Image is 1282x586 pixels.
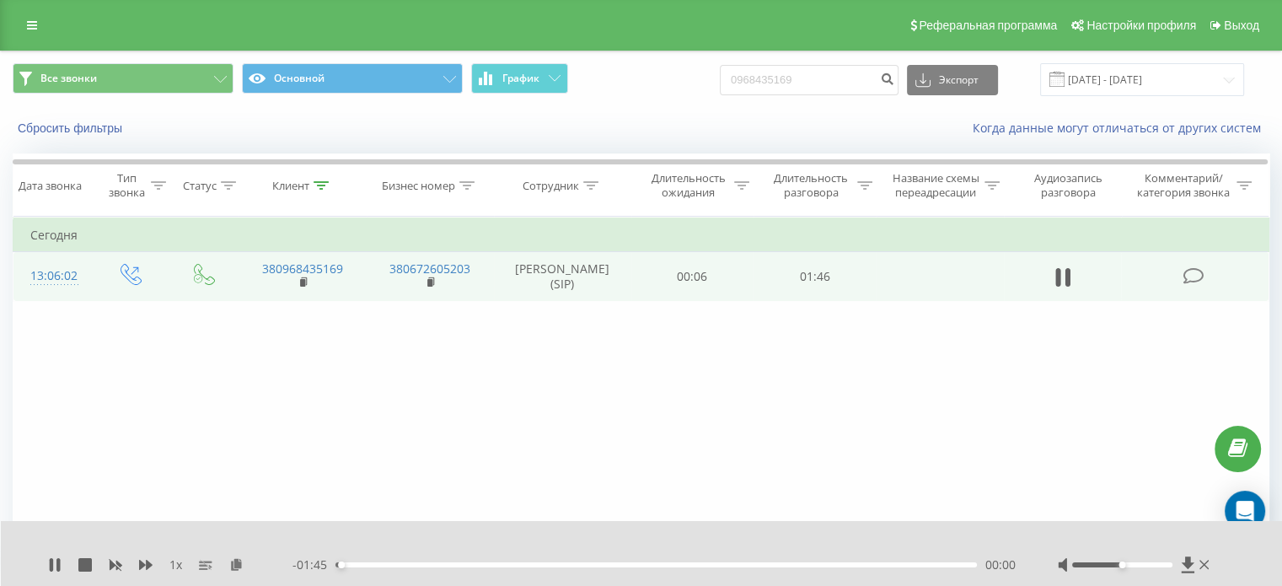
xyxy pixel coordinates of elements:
button: Основной [242,63,463,94]
span: Реферальная программа [919,19,1057,32]
a: Когда данные могут отличаться от других систем [973,120,1269,136]
div: Название схемы переадресации [892,171,980,200]
span: Выход [1224,19,1259,32]
input: Поиск по номеру [720,65,898,95]
span: Все звонки [40,72,97,85]
button: Все звонки [13,63,233,94]
span: Настройки профиля [1086,19,1196,32]
div: Статус [183,179,217,193]
a: 380968435169 [262,261,343,277]
div: Дата звонка [19,179,82,193]
div: Клиент [272,179,309,193]
td: 01:46 [754,252,876,301]
div: Длительность ожидания [646,171,731,200]
div: Accessibility label [1118,562,1125,568]
div: Аудиозапись разговора [1019,171,1118,200]
td: Сегодня [13,218,1269,252]
span: 1 x [169,556,182,573]
button: Экспорт [907,65,998,95]
div: Open Intercom Messenger [1225,491,1265,531]
button: Сбросить фильтры [13,121,131,136]
td: 00:06 [631,252,754,301]
span: 00:00 [985,556,1016,573]
div: Бизнес номер [382,179,455,193]
div: Длительность разговора [769,171,853,200]
div: Сотрудник [523,179,579,193]
td: [PERSON_NAME] (SIP) [494,252,631,301]
a: 380672605203 [389,261,470,277]
button: График [471,63,568,94]
div: Комментарий/категория звонка [1134,171,1232,200]
span: График [502,73,539,84]
div: Тип звонка [106,171,146,200]
span: - 01:45 [292,556,335,573]
div: Accessibility label [338,562,345,568]
div: 13:06:02 [30,260,75,293]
